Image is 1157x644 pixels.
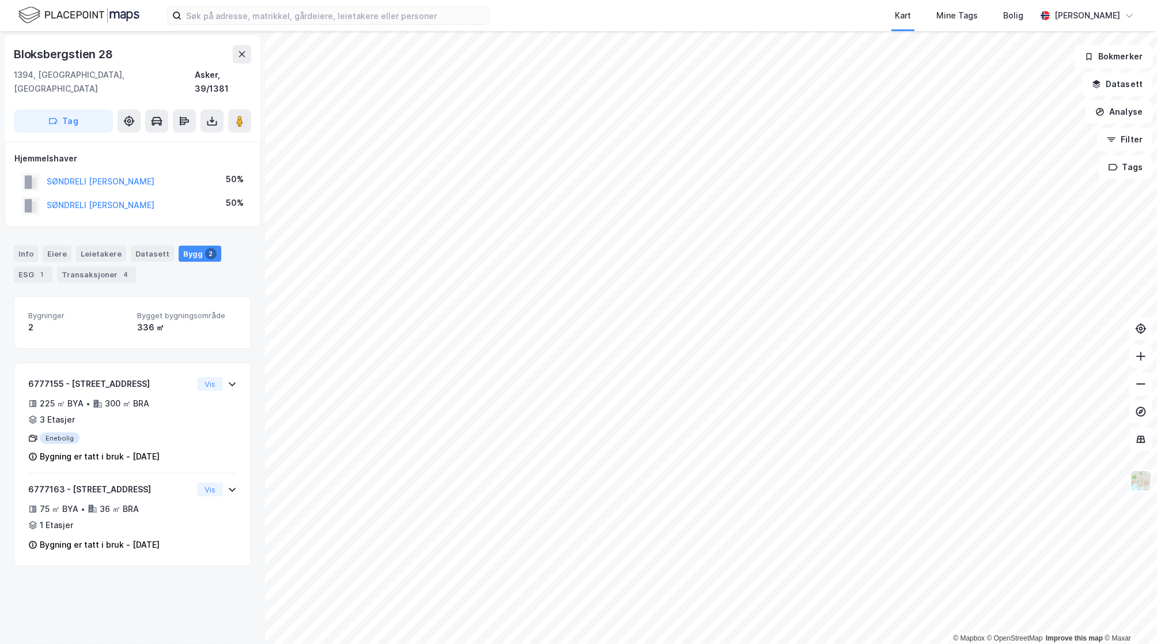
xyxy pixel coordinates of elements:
[205,248,217,259] div: 2
[36,269,48,280] div: 1
[40,450,160,464] div: Bygning er tatt i bruk - [DATE]
[1086,100,1152,123] button: Analyse
[226,172,244,186] div: 50%
[57,266,136,283] div: Transaksjoner
[18,5,139,25] img: logo.f888ab2527a4732fd821a326f86c7f29.svg
[120,269,131,280] div: 4
[1099,589,1157,644] iframe: Chat Widget
[182,7,489,24] input: Søk på adresse, matrikkel, gårdeiere, leietakere eller personer
[81,504,85,514] div: •
[179,246,221,262] div: Bygg
[40,502,78,516] div: 75 ㎡ BYA
[137,321,237,334] div: 336 ㎡
[197,377,223,391] button: Vis
[14,45,115,63] div: Bloksbergstien 28
[1130,470,1152,492] img: Z
[936,9,978,22] div: Mine Tags
[43,246,71,262] div: Eiere
[40,538,160,552] div: Bygning er tatt i bruk - [DATE]
[86,399,90,408] div: •
[40,413,75,427] div: 3 Etasjer
[1082,73,1152,96] button: Datasett
[1054,9,1120,22] div: [PERSON_NAME]
[131,246,174,262] div: Datasett
[14,152,251,165] div: Hjemmelshaver
[1003,9,1023,22] div: Bolig
[953,634,985,642] a: Mapbox
[195,68,251,96] div: Asker, 39/1381
[1097,128,1152,151] button: Filter
[1099,589,1157,644] div: Kontrollprogram for chat
[100,502,139,516] div: 36 ㎡ BRA
[1099,156,1152,179] button: Tags
[1075,45,1152,68] button: Bokmerker
[28,377,192,391] div: 6777155 - [STREET_ADDRESS]
[1046,634,1103,642] a: Improve this map
[14,266,52,283] div: ESG
[14,110,113,133] button: Tag
[226,196,244,210] div: 50%
[76,246,126,262] div: Leietakere
[14,68,195,96] div: 1394, [GEOGRAPHIC_DATA], [GEOGRAPHIC_DATA]
[14,246,38,262] div: Info
[895,9,911,22] div: Kart
[987,634,1043,642] a: OpenStreetMap
[28,483,192,496] div: 6777163 - [STREET_ADDRESS]
[40,518,73,532] div: 1 Etasjer
[28,321,128,334] div: 2
[105,397,149,410] div: 300 ㎡ BRA
[197,483,223,496] button: Vis
[40,397,84,410] div: 225 ㎡ BYA
[28,311,128,321] span: Bygninger
[137,311,237,321] span: Bygget bygningsområde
